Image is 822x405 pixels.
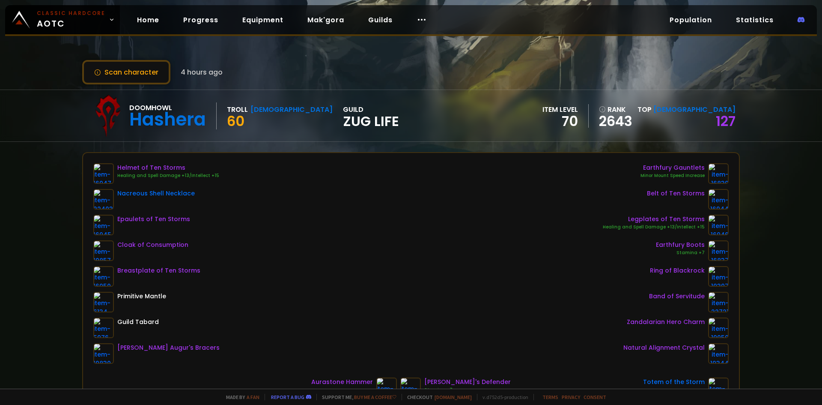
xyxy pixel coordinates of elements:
[5,5,120,34] a: Classic HardcoreAOTC
[117,189,195,198] div: Nacreous Shell Necklace
[708,266,729,287] img: item-19397
[599,115,632,128] a: 2643
[117,343,220,352] div: [PERSON_NAME] Augur's Bracers
[603,224,705,231] div: Healing and Spell Damage +13/Intellect +15
[129,102,206,113] div: Doomhowl
[93,163,114,184] img: item-16947
[343,115,399,128] span: Zug Life
[627,318,705,327] div: Zandalarian Hero Charm
[82,60,170,84] button: Scan character
[93,343,114,364] img: item-19830
[708,343,729,364] img: item-19344
[93,318,114,338] img: item-5976
[424,378,511,387] div: [PERSON_NAME]'s Defender
[599,104,632,115] div: rank
[361,11,399,29] a: Guilds
[227,111,244,131] span: 60
[93,215,114,235] img: item-16945
[402,394,472,400] span: Checkout
[117,240,188,249] div: Cloak of Consumption
[435,394,472,400] a: [DOMAIN_NAME]
[640,172,705,179] div: Minor Mount Speed Increase
[235,11,290,29] a: Equipment
[708,318,729,338] img: item-19950
[117,318,159,327] div: Guild Tabard
[708,240,729,261] img: item-16837
[376,378,397,398] img: item-17105
[250,104,333,115] div: [DEMOGRAPHIC_DATA]
[708,215,729,235] img: item-16946
[623,343,705,352] div: Natural Alignment Crystal
[93,189,114,210] img: item-22403
[716,111,736,131] a: 127
[708,292,729,312] img: item-22721
[637,104,736,115] div: Top
[117,163,219,172] div: Helmet of Ten Storms
[117,266,200,275] div: Breastplate of Ten Storms
[708,189,729,210] img: item-16944
[650,266,705,275] div: Ring of Blackrock
[316,394,396,400] span: Support me,
[37,9,105,17] small: Classic Hardcore
[93,292,114,312] img: item-6134
[708,163,729,184] img: item-16839
[647,189,705,198] div: Belt of Ten Storms
[477,394,528,400] span: v. d752d5 - production
[301,11,351,29] a: Mak'gora
[400,378,421,398] img: item-17106
[603,215,705,224] div: Legplates of Ten Storms
[663,11,719,29] a: Population
[424,387,511,393] div: Stamina +7
[640,163,705,172] div: Earthfury Gauntlets
[649,292,705,301] div: Band of Servitude
[117,292,166,301] div: Primitive Mantle
[656,249,705,256] div: Stamina +7
[130,11,166,29] a: Home
[129,113,206,126] div: Hashera
[37,9,105,30] span: AOTC
[227,104,248,115] div: Troll
[93,266,114,287] img: item-16950
[542,115,578,128] div: 70
[656,240,705,249] div: Earthfury Boots
[354,394,396,400] a: Buy me a coffee
[271,394,304,400] a: Report a bug
[653,105,736,114] span: [DEMOGRAPHIC_DATA]
[181,67,223,78] span: 4 hours ago
[311,378,373,387] div: Aurastone Hammer
[117,172,219,179] div: Healing and Spell Damage +13/Intellect +15
[643,378,705,387] div: Totem of the Storm
[562,394,580,400] a: Privacy
[176,11,225,29] a: Progress
[542,104,578,115] div: item level
[729,11,780,29] a: Statistics
[247,394,259,400] a: a fan
[117,215,190,224] div: Epaulets of Ten Storms
[584,394,606,400] a: Consent
[221,394,259,400] span: Made by
[343,104,399,128] div: guild
[708,378,729,398] img: item-23199
[542,394,558,400] a: Terms
[93,240,114,261] img: item-19857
